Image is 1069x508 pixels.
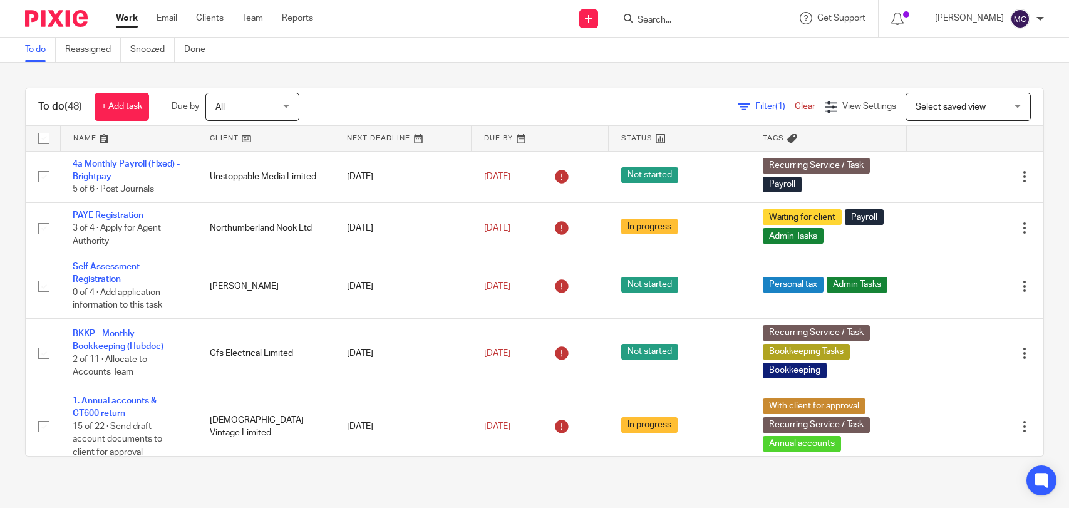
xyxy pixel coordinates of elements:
[196,12,224,24] a: Clients
[755,102,795,111] span: Filter
[1010,9,1030,29] img: svg%3E
[484,422,510,431] span: [DATE]
[25,38,56,62] a: To do
[763,277,824,293] span: Personal tax
[763,436,841,452] span: Annual accounts
[73,355,147,377] span: 2 of 11 · Allocate to Accounts Team
[484,282,510,291] span: [DATE]
[38,100,82,113] h1: To do
[621,344,678,360] span: Not started
[636,15,749,26] input: Search
[215,103,225,111] span: All
[334,151,472,202] td: [DATE]
[484,172,510,181] span: [DATE]
[197,254,334,319] td: [PERSON_NAME]
[916,103,986,111] span: Select saved view
[25,10,88,27] img: Pixie
[197,388,334,465] td: [DEMOGRAPHIC_DATA] Vintage Limited
[621,417,678,433] span: In progress
[65,101,82,111] span: (48)
[334,254,472,319] td: [DATE]
[484,349,510,358] span: [DATE]
[817,14,865,23] span: Get Support
[827,277,887,293] span: Admin Tasks
[73,397,157,418] a: 1. Annual accounts & CT600 return
[73,160,180,181] a: 4a Monthly Payroll (Fixed) - Brightpay
[197,318,334,388] td: Cfs Electrical Limited
[95,93,149,121] a: + Add task
[73,211,143,220] a: PAYE Registration
[197,151,334,202] td: Unstoppable Media Limited
[621,277,678,293] span: Not started
[763,417,870,433] span: Recurring Service / Task
[621,219,678,234] span: In progress
[763,177,802,192] span: Payroll
[73,422,162,457] span: 15 of 22 · Send draft account documents to client for approval
[157,12,177,24] a: Email
[842,102,896,111] span: View Settings
[73,288,162,310] span: 0 of 4 · Add application information to this task
[845,209,884,225] span: Payroll
[184,38,215,62] a: Done
[763,228,824,244] span: Admin Tasks
[172,100,199,113] p: Due by
[334,388,472,465] td: [DATE]
[73,262,140,284] a: Self Assessment Registration
[763,344,850,360] span: Bookkeeping Tasks
[763,135,784,142] span: Tags
[763,398,865,414] span: With client for approval
[197,202,334,254] td: Northumberland Nook Ltd
[763,325,870,341] span: Recurring Service / Task
[65,38,121,62] a: Reassigned
[73,185,154,194] span: 5 of 6 · Post Journals
[282,12,313,24] a: Reports
[242,12,263,24] a: Team
[334,202,472,254] td: [DATE]
[334,318,472,388] td: [DATE]
[130,38,175,62] a: Snoozed
[73,224,161,246] span: 3 of 4 · Apply for Agent Authority
[795,102,815,111] a: Clear
[116,12,138,24] a: Work
[484,224,510,232] span: [DATE]
[763,363,827,378] span: Bookkeeping
[73,329,163,351] a: BKKP - Monthly Bookkeeping (Hubdoc)
[763,209,842,225] span: Waiting for client
[621,167,678,183] span: Not started
[763,158,870,174] span: Recurring Service / Task
[935,12,1004,24] p: [PERSON_NAME]
[775,102,785,111] span: (1)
